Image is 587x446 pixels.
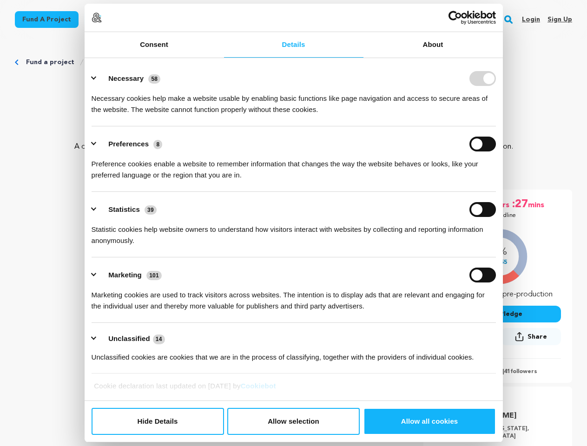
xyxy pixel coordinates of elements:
[108,140,149,148] label: Preferences
[71,141,516,175] p: A drama seen through the eyes of [PERSON_NAME], a guitarist and charcoal artist, whose entire fam...
[92,217,496,246] div: Statistic cookies help website owners to understand how visitors interact with websites by collec...
[498,197,511,212] span: hrs
[108,271,142,279] label: Marketing
[547,12,572,27] a: Sign up
[92,13,102,23] img: logo
[92,86,496,115] div: Necessary cookies help make a website usable by enabling basic functions like page navigation and...
[511,197,528,212] span: :27
[528,197,546,212] span: mins
[522,12,540,27] a: Login
[15,11,79,28] a: Fund a project
[501,328,561,345] button: Share
[415,11,496,25] a: Usercentrics Cookiebot - opens in a new window
[363,408,496,435] button: Allow all cookies
[15,111,572,123] p: [GEOGRAPHIC_DATA], [US_STATE] | Film Short
[224,32,363,58] a: Details
[92,345,496,363] div: Unclassified cookies are cookies that we are in the process of classifying, together with the pro...
[85,32,224,58] a: Consent
[146,271,162,280] span: 101
[148,74,160,84] span: 58
[504,369,510,374] span: 41
[92,202,163,217] button: Statistics (39)
[92,151,496,181] div: Preference cookies enable a website to remember information that changes the way the website beha...
[15,123,572,134] p: Drama
[15,82,572,104] p: TORi
[26,58,74,67] a: Fund a project
[108,205,140,213] label: Statistics
[501,328,561,349] span: Share
[92,333,171,345] button: Unclassified (14)
[92,71,166,86] button: Necessary (58)
[153,140,162,149] span: 8
[227,408,360,435] button: Allow selection
[92,268,168,282] button: Marketing (101)
[87,380,500,399] div: Cookie declaration last updated on [DATE] by
[92,137,168,151] button: Preferences (8)
[528,332,547,341] span: Share
[15,58,572,67] div: Breadcrumb
[241,382,276,390] a: Cookiebot
[108,74,144,82] label: Necessary
[363,32,503,58] a: About
[153,334,165,344] span: 14
[92,408,224,435] button: Hide Details
[454,410,555,421] a: Goto Steven Fox profile
[454,425,555,440] p: 1 Campaigns | [US_STATE], [GEOGRAPHIC_DATA]
[92,282,496,312] div: Marketing cookies are used to track visitors across websites. The intention is to display ads tha...
[145,205,157,215] span: 39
